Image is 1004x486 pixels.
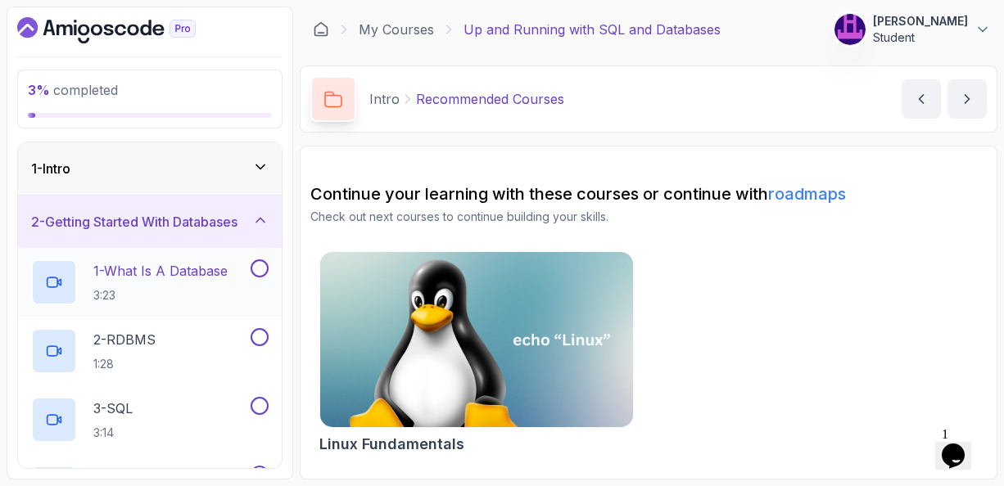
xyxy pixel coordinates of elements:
[18,142,282,195] button: 1-Intro
[464,20,721,39] p: Up and Running with SQL and Databases
[935,421,988,470] iframe: chat widget
[873,29,968,46] p: Student
[31,259,269,305] button: 1-What Is A Database3:23
[313,21,329,38] a: Dashboard
[17,17,233,43] a: Dashboard
[28,82,50,98] span: 3 %
[310,209,987,225] p: Check out next courses to continue building your skills.
[359,20,434,39] a: My Courses
[31,159,70,178] h3: 1 - Intro
[93,287,228,304] p: 3:23
[873,13,968,29] p: [PERSON_NAME]
[320,252,633,427] img: Linux Fundamentals card
[768,184,846,204] a: roadmaps
[369,89,400,109] p: Intro
[319,433,464,456] h2: Linux Fundamentals
[93,261,228,281] p: 1 - What Is A Database
[834,13,991,46] button: user profile image[PERSON_NAME]Student
[31,397,269,443] button: 3-SQL3:14
[28,82,118,98] span: completed
[310,182,987,205] h2: Continue your learning with these courses or continue with
[93,425,133,441] p: 3:14
[31,212,237,232] h3: 2 - Getting Started With Databases
[947,79,987,119] button: next content
[93,398,133,418] p: 3 - SQL
[416,89,564,109] p: Recommended Courses
[319,251,634,456] a: Linux Fundamentals cardLinux Fundamentals
[834,14,866,45] img: user profile image
[31,328,269,374] button: 2-RDBMS1:28
[93,356,156,372] p: 1:28
[18,196,282,248] button: 2-Getting Started With Databases
[902,79,941,119] button: previous content
[93,330,156,349] p: 2 - RDBMS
